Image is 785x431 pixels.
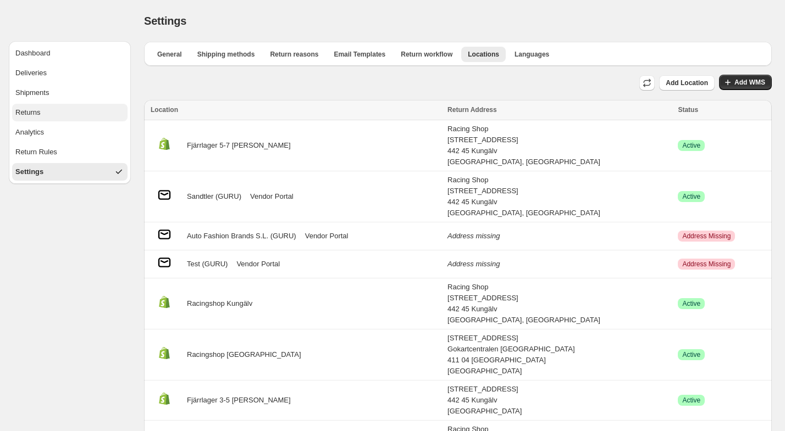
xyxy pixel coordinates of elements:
img: Managed location [156,344,173,362]
span: Active [682,192,700,201]
button: Analytics [12,124,128,141]
span: Active [682,141,700,150]
span: Add WMS [734,78,765,87]
a: Vendor Portal [305,231,349,242]
img: Managed location [156,293,173,311]
a: Vendor Portal [236,259,280,270]
span: Active [682,396,700,405]
span: Return Address [447,106,497,114]
span: Status [678,106,698,114]
button: Dashboard [12,44,128,62]
span: Address Missing [682,260,731,268]
div: Racing Shop [STREET_ADDRESS] 442 45 Kungälv [GEOGRAPHIC_DATA], [GEOGRAPHIC_DATA] [447,124,671,167]
div: Shipments [15,87,49,98]
div: Returns [15,107,41,118]
a: Vendor Portal [250,191,294,202]
div: Racingshop Kungälv [151,293,441,314]
img: Managed location [156,135,173,153]
div: Sandtler (GURU) [151,186,441,207]
button: Add WMS [719,75,772,90]
div: Racing Shop [STREET_ADDRESS] 442 45 Kungälv [GEOGRAPHIC_DATA], [GEOGRAPHIC_DATA] [447,175,671,219]
span: Active [682,299,700,308]
span: Return reasons [270,50,318,59]
button: Returns [12,104,128,121]
span: General [157,50,182,59]
button: Settings [12,163,128,181]
img: Managed location [156,390,173,407]
button: Add Location [659,75,715,91]
div: Auto Fashion Brands S.L. (GURU) [151,226,441,247]
span: Location [151,106,178,114]
div: Fjärrlager 5-7 [PERSON_NAME] [151,135,441,156]
span: Email Templates [334,50,385,59]
div: Racingshop [GEOGRAPHIC_DATA] [151,344,441,365]
div: Analytics [15,127,44,138]
div: Racing Shop [STREET_ADDRESS] 442 45 Kungälv [GEOGRAPHIC_DATA], [GEOGRAPHIC_DATA] [447,282,671,326]
button: Return Rules [12,143,128,161]
i: Address missing [447,232,500,240]
span: Add Location [666,79,708,87]
span: Address Missing [682,232,731,240]
span: Settings [144,15,186,27]
div: Test (GURU) [151,254,441,275]
span: Shipping methods [197,50,255,59]
i: Address missing [447,260,500,268]
div: Dashboard [15,48,51,59]
button: Deliveries [12,64,128,82]
span: Languages [515,50,549,59]
button: Shipments [12,84,128,102]
span: Active [682,350,700,359]
div: Settings [15,166,43,177]
div: [STREET_ADDRESS] Gokartcentralen [GEOGRAPHIC_DATA] 411 04 [GEOGRAPHIC_DATA] [GEOGRAPHIC_DATA] [447,333,671,377]
div: Deliveries [15,68,47,79]
span: Return workflow [401,50,452,59]
div: [STREET_ADDRESS] 442 45 Kungälv [GEOGRAPHIC_DATA] [447,384,671,417]
span: Locations [468,50,499,59]
div: Fjärrlager 3-5 [PERSON_NAME] [151,390,441,411]
div: Return Rules [15,147,57,158]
